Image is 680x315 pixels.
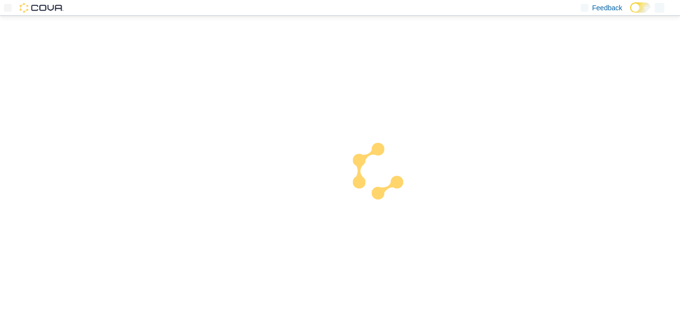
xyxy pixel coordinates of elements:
img: Cova [20,3,64,13]
input: Dark Mode [630,2,651,13]
img: cova-loader [340,135,414,209]
span: Feedback [592,3,622,13]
